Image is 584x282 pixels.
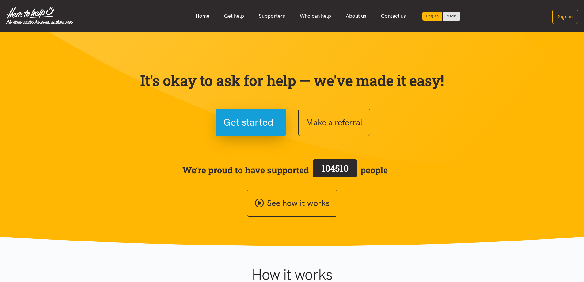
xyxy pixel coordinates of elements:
[139,71,445,89] p: It's okay to ask for help — we've made it easy!
[188,10,217,23] a: Home
[552,10,578,24] button: Sign in
[374,10,413,23] a: Contact us
[298,109,370,136] button: Make a referral
[309,158,361,182] a: 104510
[6,7,73,25] img: Home
[182,158,388,182] span: We’re proud to have supported people
[217,10,251,23] a: Get help
[216,109,286,136] button: Get started
[223,114,273,130] span: Get started
[338,10,374,23] a: About us
[422,12,443,21] div: Current language
[321,162,349,174] span: 104510
[292,10,338,23] a: Who can help
[422,12,460,21] div: Language toggle
[251,10,292,23] a: Supporters
[247,190,337,217] a: See how it works
[443,12,460,21] a: Switch to Te Reo Māori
